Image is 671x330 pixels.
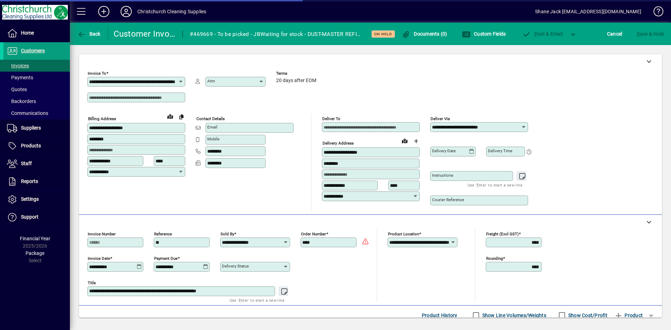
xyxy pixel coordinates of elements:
mat-label: Courier Reference [432,197,464,202]
button: Back [75,28,102,40]
a: Quotes [3,83,70,95]
span: Financial Year [20,236,50,241]
mat-label: Product location [388,232,419,236]
a: View on map [165,111,176,122]
span: Products [21,143,41,148]
button: Post & Email [519,28,566,40]
span: Terms [276,71,318,76]
mat-label: Delivery status [222,264,249,269]
span: P [534,31,537,37]
span: Suppliers [21,125,41,131]
span: Backorders [7,98,36,104]
mat-label: Freight (excl GST) [486,232,519,236]
app-page-header-button: Back [70,28,108,40]
label: Show Cost/Profit [567,312,607,319]
span: Custom Fields [462,31,506,37]
span: Package [26,250,44,256]
mat-label: Email [207,125,217,130]
mat-hint: Use 'Enter' to start a new line [230,296,284,304]
span: Settings [21,196,39,202]
a: Suppliers [3,119,70,137]
span: S [637,31,640,37]
label: Show Line Volumes/Weights [481,312,546,319]
div: Shane Jack [EMAIL_ADDRESS][DOMAIN_NAME] [535,6,641,17]
mat-label: Mobile [207,137,219,141]
span: 20 days after EOM [276,78,316,83]
mat-label: Instructions [432,173,453,178]
span: Communications [7,110,48,116]
div: Customer Invoice [114,28,176,39]
a: Reports [3,173,70,190]
a: Staff [3,155,70,173]
mat-label: Deliver To [322,116,340,121]
span: On hold [374,32,392,36]
button: Copy to Delivery address [176,111,187,122]
mat-label: Reference [154,232,172,236]
a: Settings [3,191,70,208]
button: Custom Fields [460,28,508,40]
span: Staff [21,161,32,166]
a: Backorders [3,95,70,107]
button: Product [611,309,646,322]
button: Profile [115,5,137,18]
a: Payments [3,72,70,83]
a: View on map [399,135,410,146]
a: Products [3,137,70,155]
button: Save & Hold [635,28,665,40]
button: Choose address [410,135,421,147]
mat-hint: Use 'Enter' to start a new line [468,181,522,189]
button: Product History [419,309,460,322]
mat-label: Order number [301,232,326,236]
span: Invoices [7,63,29,68]
mat-label: Sold by [221,232,234,236]
mat-label: Payment due [154,256,178,261]
mat-label: Delivery time [488,148,512,153]
span: Product [614,310,643,321]
span: Payments [7,75,33,80]
a: Invoices [3,60,70,72]
span: Product History [422,310,457,321]
span: Reports [21,178,38,184]
mat-label: Title [88,280,96,285]
span: Cancel [607,28,622,39]
mat-label: Delivery date [432,148,456,153]
span: ost & Email [522,31,563,37]
button: Documents (0) [400,28,449,40]
mat-label: Attn [207,79,215,83]
span: ave & Hold [637,28,664,39]
span: Documents (0) [402,31,447,37]
mat-label: Invoice date [88,256,110,261]
a: Home [3,24,70,42]
mat-label: Invoice To [88,71,106,76]
div: #469669 - To be picked - JBWaiting for stock - DUST-MASTER REFILL 90CM [190,29,363,40]
mat-label: Deliver via [431,116,450,121]
button: Cancel [605,28,624,40]
div: Christchurch Cleaning Supplies [137,6,206,17]
button: Add [93,5,115,18]
a: Communications [3,107,70,119]
mat-label: Invoice number [88,232,116,236]
span: Customers [21,48,45,53]
a: Knowledge Base [648,1,662,24]
span: Back [77,31,101,37]
span: Support [21,214,38,220]
mat-label: Rounding [486,256,503,261]
span: Quotes [7,87,27,92]
span: Home [21,30,34,36]
a: Support [3,208,70,226]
